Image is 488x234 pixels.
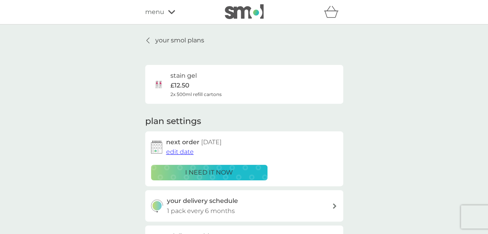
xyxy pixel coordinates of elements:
div: basket [324,4,343,20]
p: £12.50 [170,80,189,91]
p: your smol plans [155,35,204,45]
img: stain gel [151,77,167,92]
button: edit date [166,147,194,157]
span: 2x 500ml refill cartons [170,91,222,98]
span: [DATE] [201,138,222,146]
a: your smol plans [145,35,204,45]
h2: plan settings [145,115,201,127]
span: menu [145,7,164,17]
button: your delivery schedule1 pack every 6 months [145,190,343,222]
h2: next order [166,137,222,147]
h3: your delivery schedule [167,196,238,206]
span: edit date [166,148,194,155]
p: 1 pack every 6 months [167,206,235,216]
button: i need it now [151,165,267,180]
h6: stain gel [170,71,197,81]
img: smol [225,4,264,19]
p: i need it now [185,168,233,178]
